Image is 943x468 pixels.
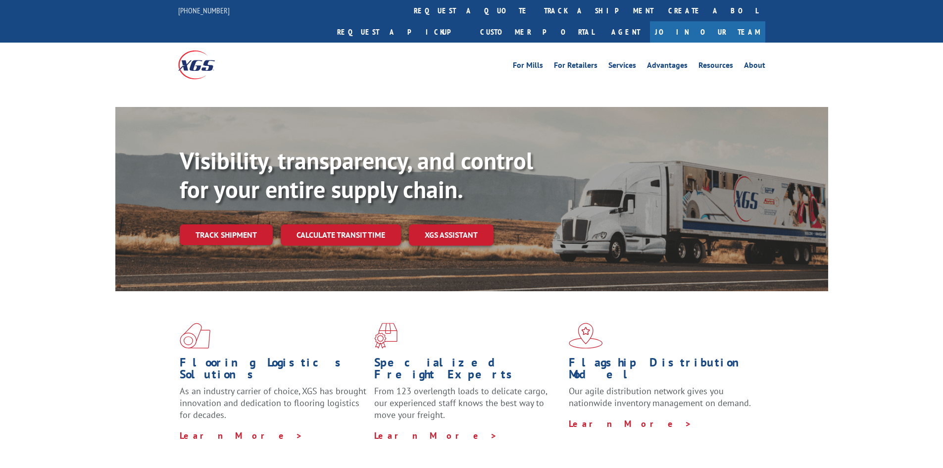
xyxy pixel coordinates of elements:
a: XGS ASSISTANT [409,224,494,246]
a: [PHONE_NUMBER] [178,5,230,15]
a: Join Our Team [650,21,765,43]
a: Services [608,61,636,72]
a: Calculate transit time [281,224,401,246]
p: From 123 overlength loads to delicate cargo, our experienced staff knows the best way to move you... [374,385,561,429]
a: Request a pickup [330,21,473,43]
h1: Flooring Logistics Solutions [180,357,367,385]
img: xgs-icon-total-supply-chain-intelligence-red [180,323,210,349]
img: xgs-icon-focused-on-flooring-red [374,323,397,349]
a: Learn More > [374,430,497,441]
a: For Retailers [554,61,597,72]
a: Customer Portal [473,21,601,43]
a: About [744,61,765,72]
a: Agent [601,21,650,43]
a: Advantages [647,61,688,72]
a: Learn More > [180,430,303,441]
span: Our agile distribution network gives you nationwide inventory management on demand. [569,385,751,409]
h1: Specialized Freight Experts [374,357,561,385]
a: Learn More > [569,418,692,429]
span: As an industry carrier of choice, XGS has brought innovation and dedication to flooring logistics... [180,385,366,420]
a: Resources [698,61,733,72]
img: xgs-icon-flagship-distribution-model-red [569,323,603,349]
a: For Mills [513,61,543,72]
a: Track shipment [180,224,273,245]
b: Visibility, transparency, and control for your entire supply chain. [180,145,533,205]
h1: Flagship Distribution Model [569,357,756,385]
